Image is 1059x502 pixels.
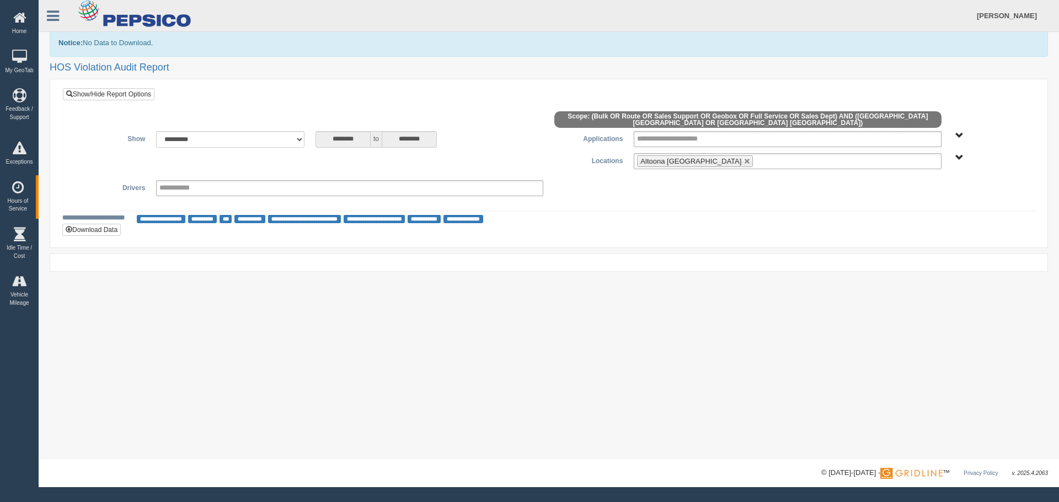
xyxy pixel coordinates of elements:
[640,157,741,165] span: Altoona [GEOGRAPHIC_DATA]
[62,224,121,236] button: Download Data
[549,131,628,144] label: Applications
[63,88,154,100] a: Show/Hide Report Options
[880,468,943,479] img: Gridline
[1012,470,1048,476] span: v. 2025.4.2063
[964,470,998,476] a: Privacy Policy
[71,180,151,193] label: Drivers
[58,39,83,47] b: Notice:
[371,131,382,148] span: to
[50,62,1048,73] h2: HOS Violation Audit Report
[554,111,942,128] span: Scope: (Bulk OR Route OR Sales Support OR Geobox OR Full Service OR Sales Dept) AND ([GEOGRAPHIC_...
[821,467,1048,479] div: © [DATE]-[DATE] - ™
[549,153,628,166] label: Locations
[71,131,151,144] label: Show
